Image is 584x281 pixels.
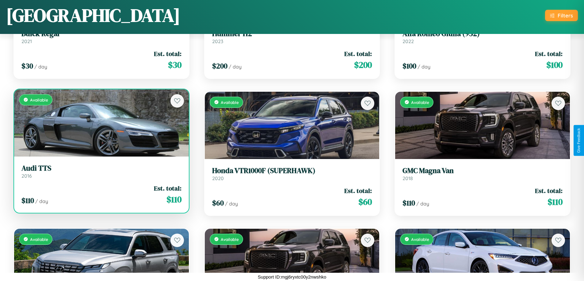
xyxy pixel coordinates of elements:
span: 2020 [212,175,224,181]
h3: Honda VTR1000F (SUPERHAWK) [212,166,372,175]
span: Est. total: [154,184,181,193]
span: $ 60 [358,196,372,208]
span: 2023 [212,38,223,44]
span: $ 30 [21,61,33,71]
span: / day [225,201,238,207]
h1: [GEOGRAPHIC_DATA] [6,3,180,28]
span: $ 200 [212,61,227,71]
span: Available [411,100,429,105]
a: Audi TTS2016 [21,164,181,179]
span: Est. total: [344,186,372,195]
div: Filters [558,12,573,19]
a: Buick Regal2021 [21,29,181,44]
span: $ 110 [403,198,415,208]
span: $ 100 [546,59,563,71]
span: / day [416,201,429,207]
span: Available [30,237,48,242]
h3: Buick Regal [21,29,181,38]
span: / day [34,64,47,70]
span: $ 110 [166,193,181,205]
span: / day [35,198,48,204]
a: GMC Magna Van2018 [403,166,563,181]
span: Available [221,237,239,242]
a: Hummer H22023 [212,29,372,44]
h3: Audi TTS [21,164,181,173]
h3: GMC Magna Van [403,166,563,175]
span: 2021 [21,38,32,44]
span: 2022 [403,38,414,44]
span: Available [30,97,48,102]
span: $ 60 [212,198,224,208]
span: Est. total: [344,49,372,58]
span: Est. total: [535,186,563,195]
span: Available [411,237,429,242]
a: Honda VTR1000F (SUPERHAWK)2020 [212,166,372,181]
span: Est. total: [154,49,181,58]
span: $ 110 [21,195,34,205]
a: Alfa Romeo Giulia (952)2022 [403,29,563,44]
span: $ 200 [354,59,372,71]
span: 2016 [21,173,32,179]
span: $ 30 [168,59,181,71]
div: Give Feedback [577,128,581,153]
p: Support ID: mgj6ryxtc00y2nwshko [258,273,326,281]
span: / day [229,64,242,70]
span: Available [221,100,239,105]
span: 2018 [403,175,413,181]
h3: Hummer H2 [212,29,372,38]
span: $ 110 [548,196,563,208]
span: / day [418,64,430,70]
span: $ 100 [403,61,416,71]
span: Est. total: [535,49,563,58]
h3: Alfa Romeo Giulia (952) [403,29,563,38]
button: Filters [545,10,578,21]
